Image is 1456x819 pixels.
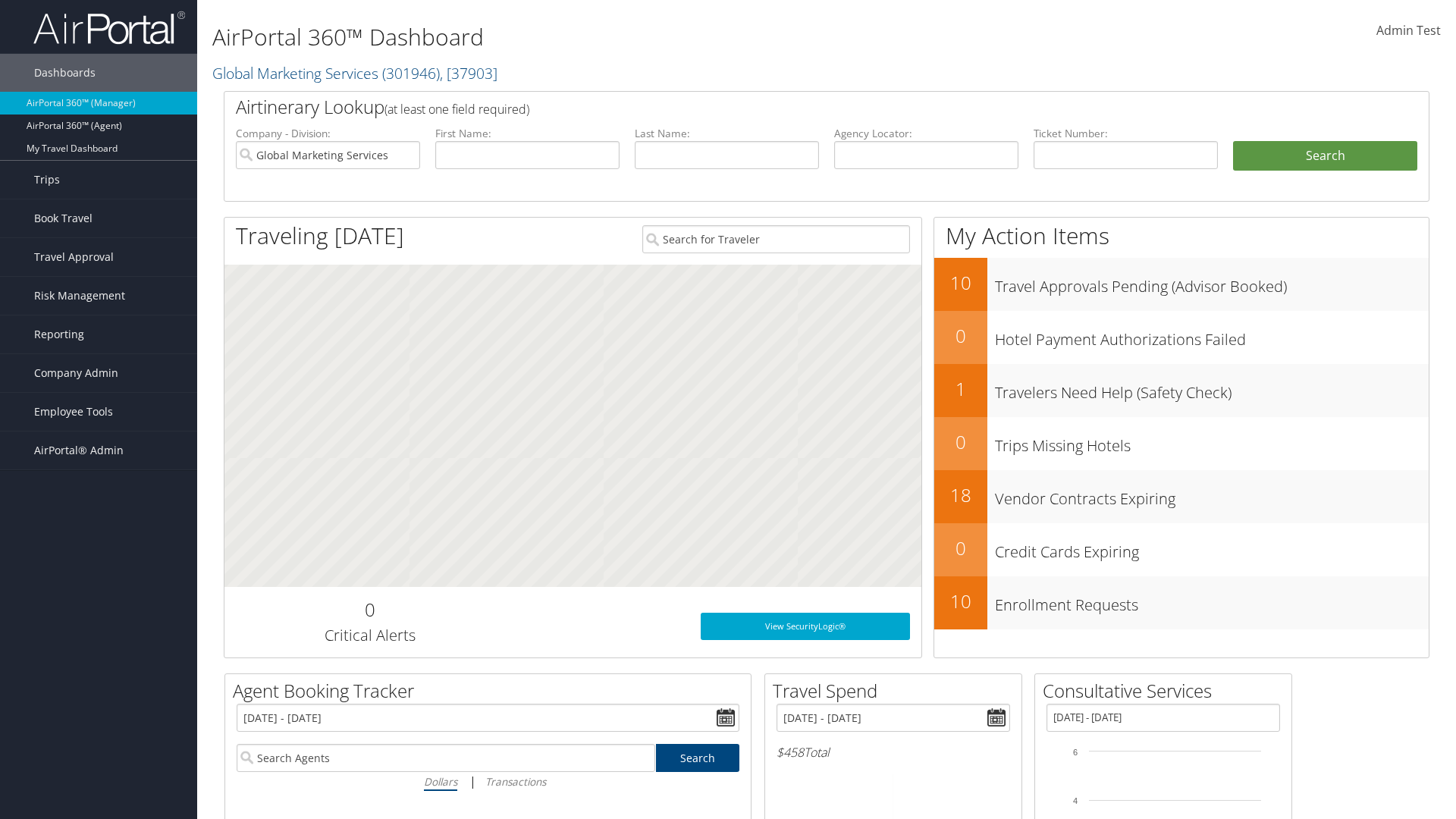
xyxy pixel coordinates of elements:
[995,481,1429,510] h3: Vendor Contracts Expiring
[701,613,910,640] a: View SecurityLogic®
[382,63,440,83] span: ( 301946 )
[485,774,546,789] i: Transactions
[934,270,987,296] h2: 10
[237,744,655,772] input: Search Agents
[236,94,1317,120] h2: Airtinerary Lookup
[424,774,457,789] i: Dollars
[635,126,819,141] label: Last Name:
[34,277,125,315] span: Risk Management
[1376,22,1441,39] span: Admin Test
[934,364,1429,417] a: 1Travelers Need Help (Safety Check)
[34,238,114,276] span: Travel Approval
[1034,126,1218,141] label: Ticket Number:
[934,323,987,349] h2: 0
[934,311,1429,364] a: 0Hotel Payment Authorizations Failed
[34,199,93,237] span: Book Travel
[1073,796,1078,805] tspan: 4
[995,322,1429,350] h3: Hotel Payment Authorizations Failed
[773,678,1021,704] h2: Travel Spend
[34,354,118,392] span: Company Admin
[212,21,1031,53] h1: AirPortal 360™ Dashboard
[934,588,987,614] h2: 10
[237,772,739,791] div: |
[995,587,1429,616] h3: Enrollment Requests
[934,429,987,455] h2: 0
[34,431,124,469] span: AirPortal® Admin
[233,678,751,704] h2: Agent Booking Tracker
[642,225,910,253] input: Search for Traveler
[934,535,987,561] h2: 0
[995,534,1429,563] h3: Credit Cards Expiring
[1043,678,1291,704] h2: Consultative Services
[934,470,1429,523] a: 18Vendor Contracts Expiring
[995,375,1429,403] h3: Travelers Need Help (Safety Check)
[384,101,529,118] span: (at least one field required)
[34,315,84,353] span: Reporting
[34,393,113,431] span: Employee Tools
[934,482,987,508] h2: 18
[934,523,1429,576] a: 0Credit Cards Expiring
[1376,8,1441,55] a: Admin Test
[34,54,96,92] span: Dashboards
[834,126,1018,141] label: Agency Locator:
[1233,141,1417,171] button: Search
[777,744,804,761] span: $458
[656,744,740,772] a: Search
[934,220,1429,252] h1: My Action Items
[212,63,497,83] a: Global Marketing Services
[236,625,504,646] h3: Critical Alerts
[236,220,404,252] h1: Traveling [DATE]
[934,376,987,402] h2: 1
[236,126,420,141] label: Company - Division:
[934,417,1429,470] a: 0Trips Missing Hotels
[995,428,1429,457] h3: Trips Missing Hotels
[934,576,1429,629] a: 10Enrollment Requests
[934,258,1429,311] a: 10Travel Approvals Pending (Advisor Booked)
[995,268,1429,297] h3: Travel Approvals Pending (Advisor Booked)
[33,10,185,45] img: airportal-logo.png
[777,744,1010,761] h6: Total
[34,161,60,199] span: Trips
[435,126,620,141] label: First Name:
[440,63,497,83] span: , [ 37903 ]
[1073,748,1078,757] tspan: 6
[236,597,504,623] h2: 0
